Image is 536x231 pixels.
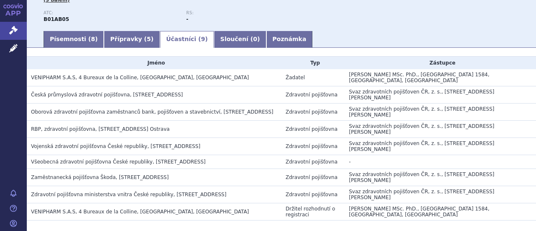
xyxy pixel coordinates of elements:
[349,159,350,165] span: -
[201,36,205,42] span: 9
[349,140,494,152] span: Svaz zdravotních pojišťoven ČR, z. s., [STREET_ADDRESS][PERSON_NAME]
[266,31,313,48] a: Poznámka
[91,36,95,42] span: 8
[31,174,169,180] span: Zaměstnanecká pojišťovna Škoda, Husova 302, Mladá Boleslav
[286,174,338,180] span: Zdravotní pojišťovna
[31,192,227,197] span: Zdravotní pojišťovna ministerstva vnitra České republiky, Vinohradská 2577/178, Praha 3 - Vinohra...
[147,36,151,42] span: 5
[286,126,338,132] span: Zdravotní pojišťovna
[31,109,273,115] span: Oborová zdravotní pojišťovna zaměstnanců bank, pojišťoven a stavebnictví, Roškotova 1225/1, Praha 4
[27,57,281,69] th: Jméno
[349,171,494,183] span: Svaz zdravotních pojišťoven ČR, z. s., [STREET_ADDRESS][PERSON_NAME]
[31,126,170,132] span: RBP, zdravotní pojišťovna, Michálkovická 967/108, Slezská Ostrava
[286,192,338,197] span: Zdravotní pojišťovna
[286,109,338,115] span: Zdravotní pojišťovna
[253,36,257,42] span: 0
[349,89,494,101] span: Svaz zdravotních pojišťoven ČR, z. s., [STREET_ADDRESS][PERSON_NAME]
[349,72,490,83] span: [PERSON_NAME] MSc. PhD., [GEOGRAPHIC_DATA] 1584, [GEOGRAPHIC_DATA], [GEOGRAPHIC_DATA]
[186,16,188,22] strong: -
[286,92,338,98] span: Zdravotní pojišťovna
[349,106,494,118] span: Svaz zdravotních pojišťoven ČR, z. s., [STREET_ADDRESS][PERSON_NAME]
[44,16,69,22] strong: ENOXAPARIN
[31,159,206,165] span: Všeobecná zdravotní pojišťovna České republiky, Orlická 2020/4, Praha 3
[286,143,338,149] span: Zdravotní pojišťovna
[160,31,214,48] a: Účastníci (9)
[286,206,335,218] span: Držitel rozhodnutí o registraci
[349,189,494,200] span: Svaz zdravotních pojišťoven ČR, z. s., [STREET_ADDRESS][PERSON_NAME]
[31,92,183,98] span: Česká průmyslová zdravotní pojišťovna, Jeremenkova 161/11, Ostrava - Vítkovice
[286,75,305,80] span: Žadatel
[31,143,201,149] span: Vojenská zdravotní pojišťovna České republiky, Drahobejlova 1404/4, Praha 9
[349,123,494,135] span: Svaz zdravotních pojišťoven ČR, z. s., [STREET_ADDRESS][PERSON_NAME]
[31,209,249,215] span: VENIPHARM S.A.S, 4 Bureaux de la Colline, Saint Cloud, FR
[286,159,338,165] span: Zdravotní pojišťovna
[345,57,536,69] th: Zástupce
[281,57,345,69] th: Typ
[44,10,178,16] p: ATC:
[44,31,104,48] a: Písemnosti (8)
[214,31,266,48] a: Sloučení (0)
[104,31,160,48] a: Přípravky (5)
[349,206,490,218] span: [PERSON_NAME] MSc. PhD., [GEOGRAPHIC_DATA] 1584, [GEOGRAPHIC_DATA], [GEOGRAPHIC_DATA]
[186,10,321,16] p: RS:
[31,75,249,80] span: VENIPHARM S.A.S, 4 Bureaux de la Colline, Saint Cloud, FR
